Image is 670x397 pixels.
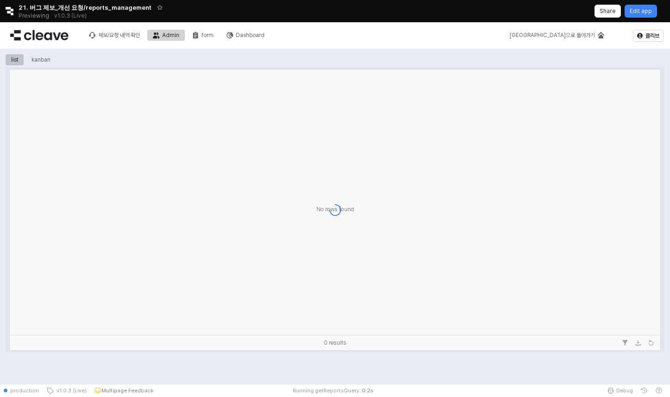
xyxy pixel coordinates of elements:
[147,30,185,41] button: Admin
[32,54,51,65] div: kanban
[603,384,637,397] button: Debug
[187,30,219,41] button: form
[162,32,179,38] div: Admin
[202,32,214,38] div: form
[54,387,87,394] span: v1.0.3 (Live)
[651,384,666,397] button: Help
[6,54,24,65] div: list
[19,11,49,20] span: Previewing
[43,384,90,397] button: v1.0.3 (Live)
[101,387,153,394] p: Multipage Feedback
[90,384,157,397] button: Multipage Feedback
[98,32,140,38] div: 제보/요청 내역 확인
[19,3,152,12] span: 21. 버그 제보_개선 요청/reports_management
[594,5,621,18] button: Share app
[616,387,633,394] span: Debug
[49,9,92,22] button: Releases and History
[26,54,56,65] div: kanban
[510,32,595,38] div: [GEOGRAPHIC_DATA]으로 돌아가기
[11,54,19,65] div: list
[221,30,270,41] button: Dashboard
[637,384,651,397] button: History
[630,7,652,15] p: Edit app
[10,387,39,394] span: production
[625,5,657,18] button: Edit app
[83,30,145,41] button: 제보/요청 내역 확인
[645,32,659,39] p: 클리브
[293,387,360,394] span: Running getReportsQuery:
[19,9,92,22] div: Previewing v1.0.3 (Live)
[633,30,664,42] button: 클리브
[155,3,164,12] button: Add app to favorites
[504,30,610,41] div: 메인으로 돌아가기
[236,32,265,38] div: Dashboard
[600,7,616,15] p: Share
[504,30,610,41] button: [GEOGRAPHIC_DATA]으로 돌아가기
[54,12,87,19] p: v1.0.3 (Live)
[362,387,373,394] span: 0.2 s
